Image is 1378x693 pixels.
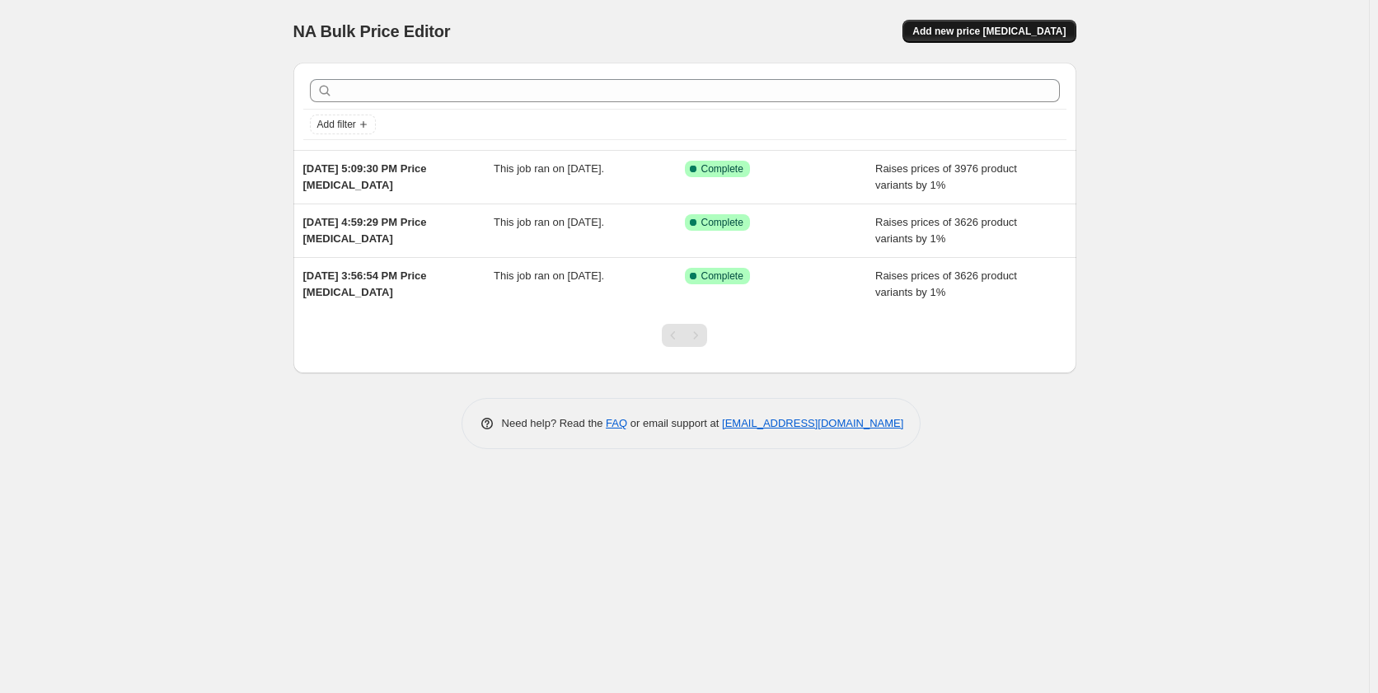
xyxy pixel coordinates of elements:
[606,417,627,429] a: FAQ
[303,269,427,298] span: [DATE] 3:56:54 PM Price [MEDICAL_DATA]
[701,216,743,229] span: Complete
[494,162,604,175] span: This job ran on [DATE].
[303,162,427,191] span: [DATE] 5:09:30 PM Price [MEDICAL_DATA]
[662,324,707,347] nav: Pagination
[303,216,427,245] span: [DATE] 4:59:29 PM Price [MEDICAL_DATA]
[701,162,743,176] span: Complete
[875,216,1017,245] span: Raises prices of 3626 product variants by 1%
[627,417,722,429] span: or email support at
[494,269,604,282] span: This job ran on [DATE].
[875,162,1017,191] span: Raises prices of 3976 product variants by 1%
[502,417,607,429] span: Need help? Read the
[494,216,604,228] span: This job ran on [DATE].
[902,20,1076,43] button: Add new price [MEDICAL_DATA]
[722,417,903,429] a: [EMAIL_ADDRESS][DOMAIN_NAME]
[317,118,356,131] span: Add filter
[701,269,743,283] span: Complete
[912,25,1066,38] span: Add new price [MEDICAL_DATA]
[875,269,1017,298] span: Raises prices of 3626 product variants by 1%
[293,22,451,40] span: NA Bulk Price Editor
[310,115,376,134] button: Add filter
